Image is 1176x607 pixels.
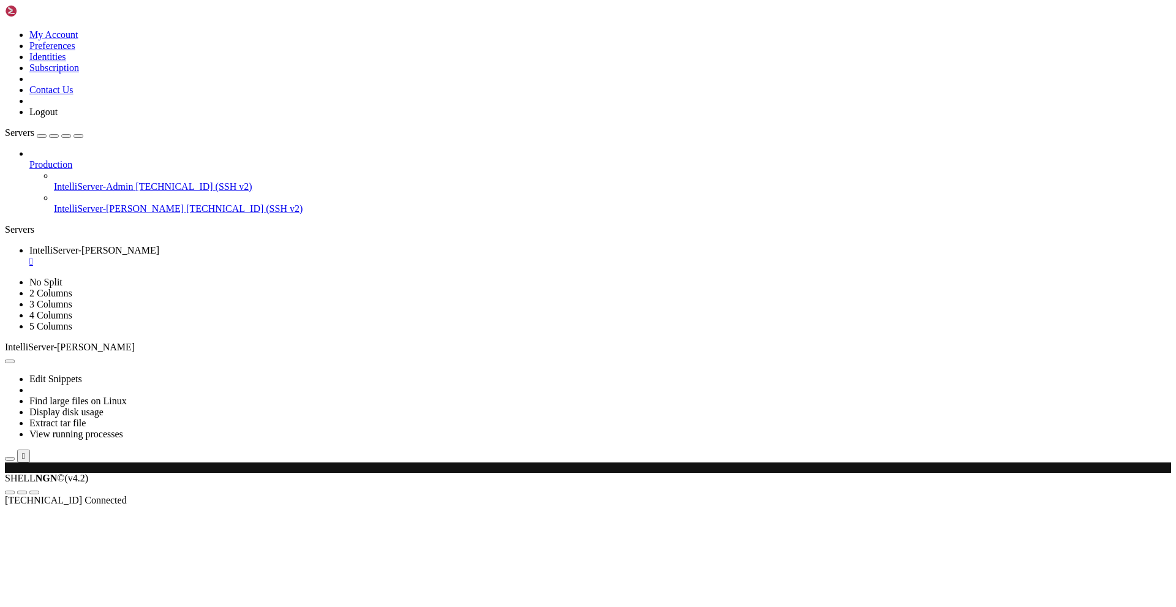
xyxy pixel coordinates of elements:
span: [TECHNICAL_ID] (SSH v2) [186,203,303,214]
a: 4 Columns [29,310,72,320]
a: IntelliServer-Fabio [29,245,1171,267]
span: IntelliServer-Admin [54,181,133,192]
span: IntelliServer-[PERSON_NAME] [29,245,159,255]
span: [TECHNICAL_ID] (SSH v2) [135,181,252,192]
a: Preferences [29,40,75,51]
a: No Split [29,277,62,287]
span: Production [29,159,72,170]
div: Servers [5,224,1171,235]
a: Extract tar file [29,418,86,428]
a: 2 Columns [29,288,72,298]
li: Production [29,148,1171,214]
a: View running processes [29,429,123,439]
a: IntelliServer-Admin [TECHNICAL_ID] (SSH v2) [54,181,1171,192]
a: Subscription [29,62,79,73]
a: My Account [29,29,78,40]
img: Shellngn [5,5,75,17]
a: Contact Us [29,85,73,95]
li: IntelliServer-[PERSON_NAME] [TECHNICAL_ID] (SSH v2) [54,192,1171,214]
span: IntelliServer-[PERSON_NAME] [5,342,135,352]
a: Display disk usage [29,407,104,417]
button:  [17,450,30,462]
a: 5 Columns [29,321,72,331]
a: Edit Snippets [29,374,82,384]
a: 3 Columns [29,299,72,309]
a: Servers [5,127,83,138]
span: Servers [5,127,34,138]
li: IntelliServer-Admin [TECHNICAL_ID] (SSH v2) [54,170,1171,192]
span: IntelliServer-[PERSON_NAME] [54,203,184,214]
a: Logout [29,107,58,117]
a: Production [29,159,1171,170]
div:  [22,451,25,461]
a:  [29,256,1171,267]
a: Find large files on Linux [29,396,127,406]
a: IntelliServer-[PERSON_NAME] [TECHNICAL_ID] (SSH v2) [54,203,1171,214]
a: Identities [29,51,66,62]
